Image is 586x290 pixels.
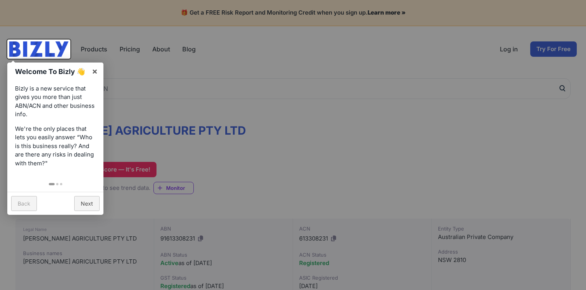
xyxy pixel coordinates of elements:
p: We're the only places that lets you easily answer “Who is this business really? And are there any... [15,125,96,168]
p: Bizly is a new service that gives you more than just ABN/ACN and other business info. [15,84,96,119]
a: Next [74,196,100,211]
a: × [86,63,103,80]
h1: Welcome To Bizly 👋 [15,66,88,77]
a: Back [11,196,37,211]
